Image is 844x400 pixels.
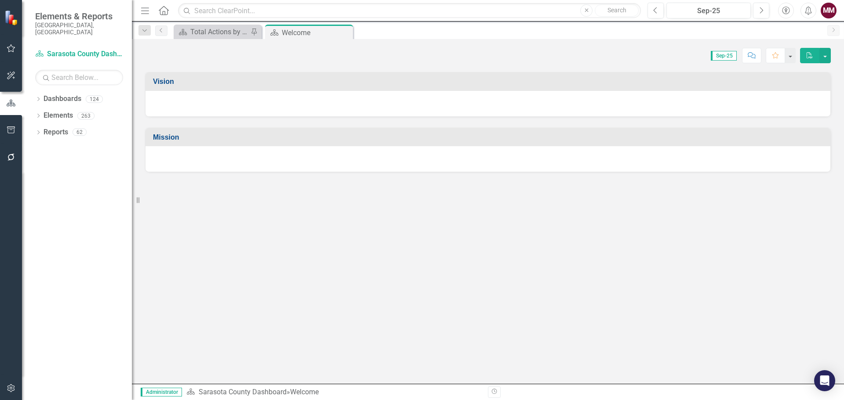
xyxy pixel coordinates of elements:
small: [GEOGRAPHIC_DATA], [GEOGRAPHIC_DATA] [35,22,123,36]
h3: Vision [153,78,826,86]
div: 62 [73,129,87,136]
a: Sarasota County Dashboard [35,49,123,59]
a: Elements [44,111,73,121]
span: Sep-25 [711,51,737,61]
div: 263 [77,112,95,119]
input: Search ClearPoint... [178,3,641,18]
button: Sep-25 [666,3,751,18]
div: Welcome [290,388,319,396]
div: Open Intercom Messenger [814,370,835,391]
a: Reports [44,127,68,137]
button: Search [595,4,639,17]
input: Search Below... [35,70,123,85]
a: Dashboards [44,94,81,104]
span: Search [608,7,626,14]
div: Total Actions by Type [190,26,248,37]
button: MM [821,3,837,18]
div: » [186,387,481,397]
span: Elements & Reports [35,11,123,22]
a: Total Actions by Type [176,26,248,37]
div: Sep-25 [669,6,748,16]
div: Welcome [282,27,351,38]
span: Administrator [141,388,182,396]
a: Sarasota County Dashboard [199,388,287,396]
h3: Mission [153,133,826,141]
img: ClearPoint Strategy [4,10,20,25]
div: 124 [86,95,103,103]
